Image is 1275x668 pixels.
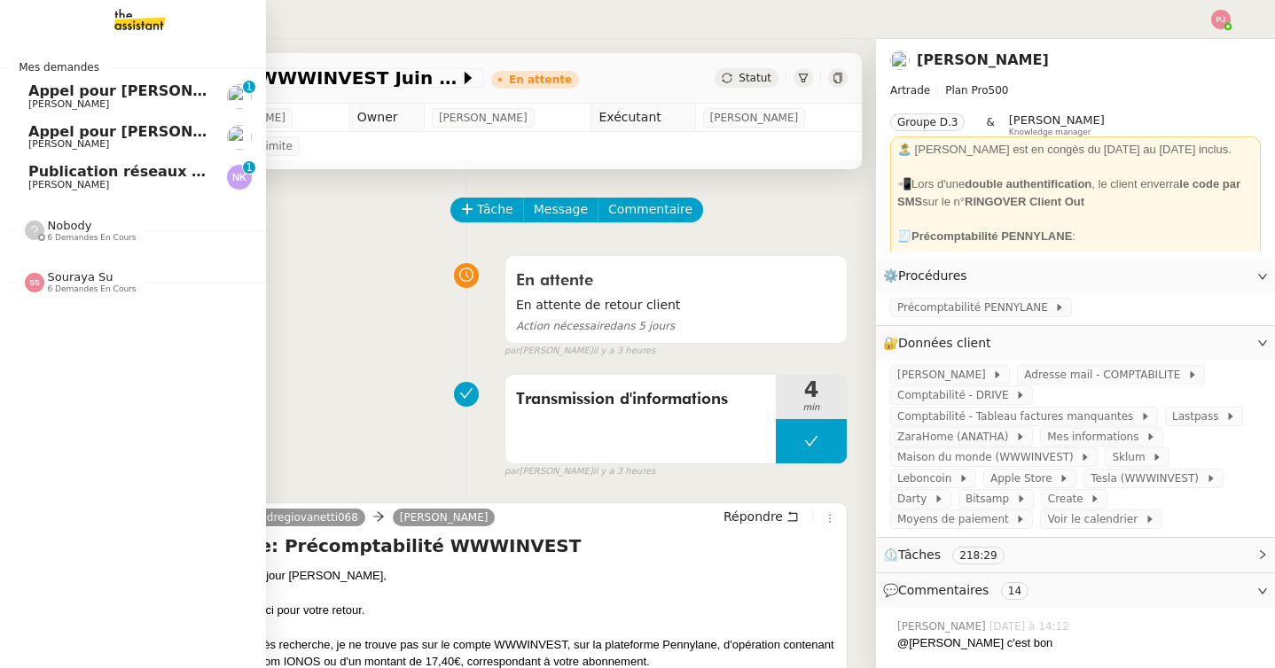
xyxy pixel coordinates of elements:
strong: double authentification [965,177,1091,190]
span: [PERSON_NAME] [897,366,992,384]
span: Plan Pro [945,84,988,97]
span: dans 5 jours [516,320,675,332]
span: [PERSON_NAME] [28,138,109,150]
span: Mes informations [1047,428,1146,446]
span: Souraya Su [48,270,113,284]
span: Knowledge manager [1009,128,1091,137]
small: [PERSON_NAME] [505,464,655,479]
span: Moyens de paiement [897,510,1015,528]
span: Transmission d'informations [516,386,765,413]
span: & [986,113,994,136]
p: 1 [246,81,253,97]
span: Sklum [1112,448,1152,466]
img: users%2FSoHiyPZ6lTh48rkksBJmVXB4Fxh1%2Favatar%2F784cdfc3-6442-45b8-8ed3-42f1cc9271a4 [890,50,910,70]
div: Bonjour [PERSON_NAME], [246,567,840,585]
div: 📲Lors d'une , le client enverra sur le n° [897,175,1254,210]
span: Données client [898,336,991,350]
span: Bitsamp [966,490,1016,508]
td: Exécutant [591,104,695,132]
nz-badge-sup: 1 [243,161,255,174]
span: il y a 3 heures [593,464,656,479]
span: min [776,400,847,416]
div: @[PERSON_NAME] c'est bon [897,634,1261,652]
span: Tâches [898,548,941,562]
span: Statut [739,72,771,84]
span: Adresse mail - COMPTABILITE [1024,366,1187,384]
div: ⚙️Procédures [876,259,1275,293]
span: Appel pour [PERSON_NAME] [28,123,253,140]
span: [PERSON_NAME] [710,109,799,127]
span: Darty [897,490,934,508]
nz-tag: Groupe D.3 [890,113,965,131]
img: users%2FW4OQjB9BRtYK2an7yusO0WsYLsD3%2Favatar%2F28027066-518b-424c-8476-65f2e549ac29 [227,125,252,150]
span: Tâche [477,199,513,220]
span: par [505,464,520,479]
span: [PERSON_NAME] [439,109,528,127]
p: 1 [246,161,253,177]
div: 🧾 : [897,228,1254,245]
span: 500 [989,84,1009,97]
span: Répondre [724,508,783,525]
span: Create [1048,490,1091,508]
img: svg [1211,10,1231,29]
span: [PERSON_NAME] [1009,113,1105,127]
nz-tag: 218:29 [952,547,1004,564]
span: ZaraHome (ANATHA) [897,428,1015,446]
span: Précomptabilité WWWINVEST Juin 2025 [92,69,459,87]
span: [PERSON_NAME] [28,179,109,190]
div: En attente [509,74,572,85]
strong: le code par SMS [897,177,1240,208]
span: [PERSON_NAME] [28,98,109,110]
a: Andregiovanetti068 [246,509,365,525]
small: [PERSON_NAME] [505,344,655,359]
span: Commentaire [608,199,692,220]
span: 6 demandes en cours [48,233,137,243]
span: [PERSON_NAME] [897,618,989,634]
span: 4 [776,379,847,400]
span: Commentaires [898,583,989,597]
span: Appel pour [PERSON_NAME] [28,82,253,99]
app-user-label: Knowledge manager [1009,113,1105,136]
div: 🏝️ [PERSON_NAME] est en congès du [DATE] au [DATE] inclus. [897,141,1254,159]
div: Merci pour votre retour. [246,602,840,619]
span: Comptabilité - Tableau factures manquantes [897,408,1140,425]
span: En attente de retour client [516,295,836,315]
span: Tesla (WWWINVEST) [1091,470,1205,487]
span: Procédures [898,268,967,283]
span: Lastpass [1172,408,1225,425]
nz-tag: 14 [1001,582,1029,600]
strong: RINGOVER Client Out [965,195,1084,208]
span: ⏲️ [883,548,1019,562]
span: 6 demandes en cours [48,284,137,294]
td: Owner [349,104,424,132]
span: Artrade [890,84,930,97]
nz-badge-sup: 1 [243,81,255,93]
h4: Re: Précomptabilité WWWINVEST [246,533,840,558]
span: nobody [48,219,92,232]
span: Voir le calendrier [1047,510,1144,528]
span: par [505,344,520,359]
span: Précomptabilité PENNYLANE [897,299,1054,316]
span: Leboncoin [897,470,958,487]
img: svg [25,273,44,292]
span: ⚙️ [883,266,975,286]
span: Maison du monde (WWWINVEST) [897,448,1080,466]
span: [DATE] à 14:12 [989,618,1073,634]
span: Action nécessaire [516,320,610,332]
span: En attente [516,273,593,289]
button: Message [523,198,598,222]
div: 💬Commentaires 14 [876,573,1275,608]
button: Commentaire [598,198,703,222]
a: [PERSON_NAME] [917,51,1049,68]
button: Répondre [717,507,805,526]
span: 🔐 [883,333,998,353]
span: Mes demandes [8,58,110,76]
span: Message [534,199,588,220]
span: Publication réseaux sociaux - [DATE] [28,163,322,180]
a: [PERSON_NAME] [393,509,496,525]
img: svg [227,165,252,190]
span: 💬 [883,583,1036,597]
span: Comptabilité - DRIVE [897,386,1015,404]
div: 🔐Données client [876,326,1275,361]
img: users%2FW4OQjB9BRtYK2an7yusO0WsYLsD3%2Favatar%2F28027066-518b-424c-8476-65f2e549ac29 [227,84,252,109]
